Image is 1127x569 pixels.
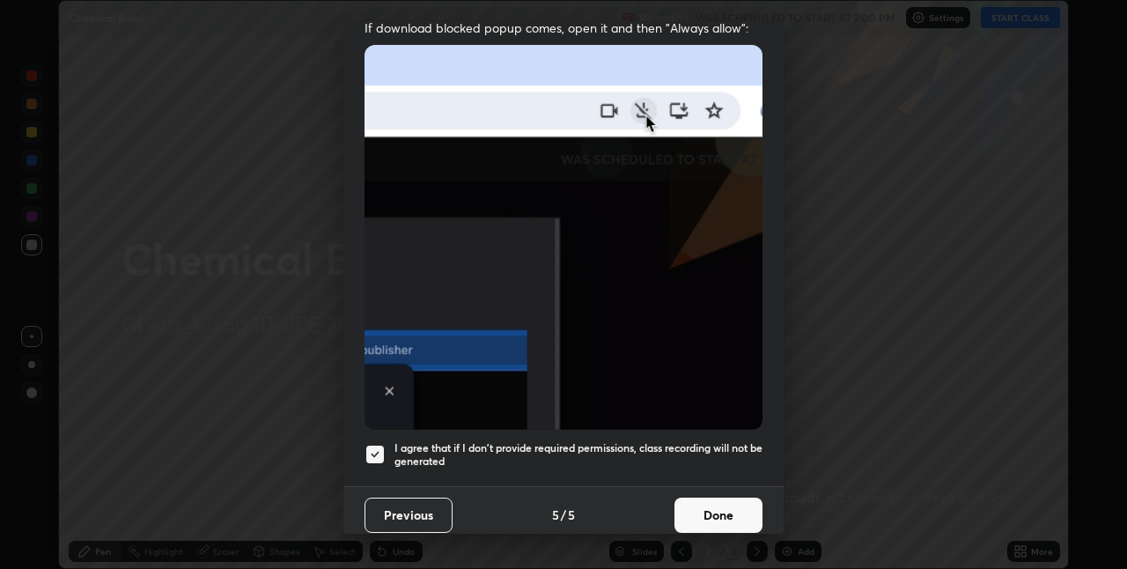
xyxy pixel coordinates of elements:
[568,506,575,524] h4: 5
[365,19,762,36] span: If download blocked popup comes, open it and then "Always allow":
[365,45,762,430] img: downloads-permission-blocked.gif
[394,441,762,469] h5: I agree that if I don't provide required permissions, class recording will not be generated
[561,506,566,524] h4: /
[365,498,453,533] button: Previous
[674,498,762,533] button: Done
[552,506,559,524] h4: 5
